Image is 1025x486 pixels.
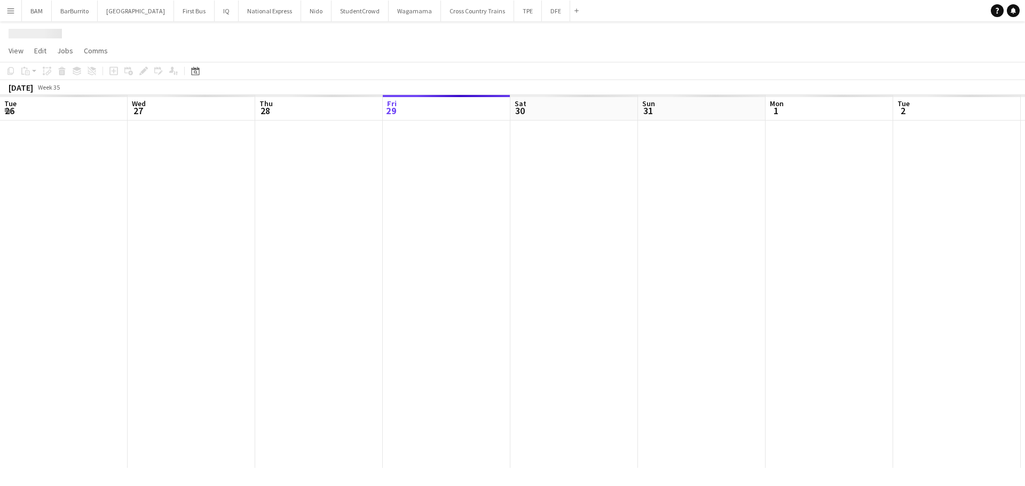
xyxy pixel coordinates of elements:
span: Week 35 [35,83,62,91]
button: [GEOGRAPHIC_DATA] [98,1,174,21]
span: Edit [34,46,46,55]
a: Jobs [53,44,77,58]
span: 31 [641,105,655,117]
span: 27 [130,105,146,117]
button: Wagamama [389,1,441,21]
span: Tue [897,99,910,108]
span: 1 [768,105,784,117]
span: 30 [513,105,526,117]
span: Sun [642,99,655,108]
button: Cross Country Trains [441,1,514,21]
button: IQ [215,1,239,21]
span: Sat [515,99,526,108]
span: 28 [258,105,273,117]
span: Comms [84,46,108,55]
button: BarBurrito [52,1,98,21]
span: 2 [896,105,910,117]
button: StudentCrowd [332,1,389,21]
span: Fri [387,99,397,108]
a: View [4,44,28,58]
span: View [9,46,23,55]
span: Tue [4,99,17,108]
button: DFE [542,1,570,21]
button: Nido [301,1,332,21]
span: 29 [385,105,397,117]
button: First Bus [174,1,215,21]
div: [DATE] [9,82,33,93]
span: 26 [3,105,17,117]
span: Thu [259,99,273,108]
a: Comms [80,44,112,58]
span: Mon [770,99,784,108]
span: Jobs [57,46,73,55]
a: Edit [30,44,51,58]
button: BAM [22,1,52,21]
button: National Express [239,1,301,21]
button: TPE [514,1,542,21]
span: Wed [132,99,146,108]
